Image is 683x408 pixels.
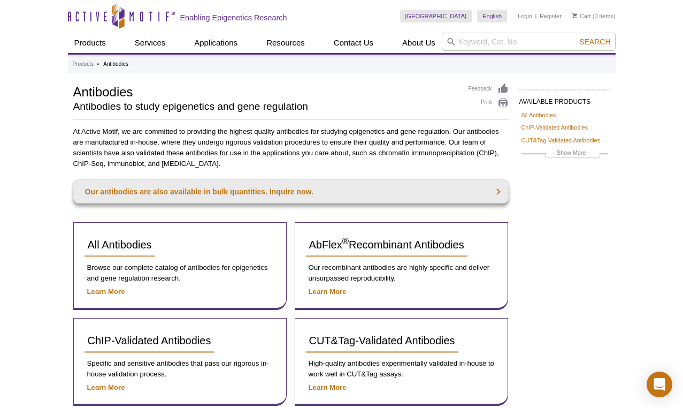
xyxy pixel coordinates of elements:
[572,13,577,18] img: Your Cart
[521,135,600,145] a: CUT&Tag-Validated Antibodies
[647,372,672,397] div: Open Intercom Messenger
[579,37,610,46] span: Search
[73,83,458,99] h1: Antibodies
[309,239,464,251] span: AbFlex Recombinant Antibodies
[342,237,349,247] sup: ®
[85,233,155,257] a: All Antibodies
[469,97,509,109] a: Print
[306,233,467,257] a: AbFlex®Recombinant Antibodies
[88,239,152,251] span: All Antibodies
[180,13,287,22] h2: Enabling Epigenetics Research
[73,126,509,169] p: At Active Motif, we are committed to providing the highest quality antibodies for studying epigen...
[103,61,128,67] li: Antibodies
[396,33,442,53] a: About Us
[188,33,244,53] a: Applications
[85,329,214,353] a: ChIP-Validated Antibodies
[87,383,125,391] a: Learn More
[73,59,94,69] a: Products
[96,61,99,67] li: »
[518,12,532,20] a: Login
[73,180,509,203] a: Our antibodies are also available in bulk quantities. Inquire now.
[469,83,509,95] a: Feedback
[88,335,211,346] span: ChIP-Validated Antibodies
[540,12,562,20] a: Register
[576,37,613,47] button: Search
[521,110,556,120] a: All Antibodies
[306,329,458,353] a: CUT&Tag-Validated Antibodies
[519,89,610,109] h2: AVAILABLE PRODUCTS
[477,10,507,22] a: English
[87,288,125,296] a: Learn More
[572,10,616,22] li: (0 items)
[309,288,347,296] a: Learn More
[73,102,458,111] h2: Antibodies to study epigenetics and gene regulation
[327,33,380,53] a: Contact Us
[306,358,497,380] p: High-quality antibodies experimentally validated in-house to work well in CUT&Tag assays.
[260,33,311,53] a: Resources
[521,148,608,160] a: Show More
[309,383,347,391] a: Learn More
[306,262,497,284] p: Our recombinant antibodies are highly specific and deliver unsurpassed reproducibility.
[85,262,275,284] p: Browse our complete catalog of antibodies for epigenetics and gene regulation research.
[128,33,172,53] a: Services
[521,123,588,132] a: ChIP-Validated Antibodies
[572,12,591,20] a: Cart
[442,33,616,51] input: Keyword, Cat. No.
[68,33,112,53] a: Products
[535,10,537,22] li: |
[85,358,275,380] p: Specific and sensitive antibodies that pass our rigorous in-house validation process.
[400,10,472,22] a: [GEOGRAPHIC_DATA]
[309,335,455,346] span: CUT&Tag-Validated Antibodies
